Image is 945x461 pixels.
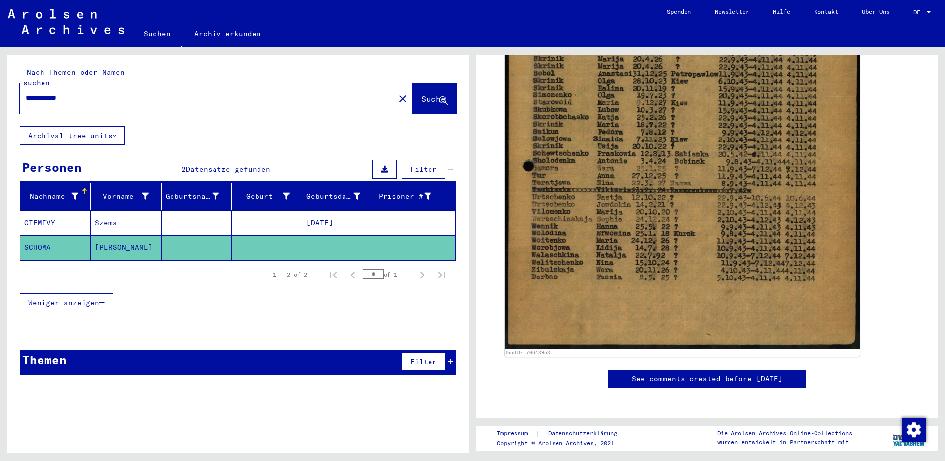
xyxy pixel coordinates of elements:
mat-header-cell: Geburtsdatum [302,183,373,210]
div: Vorname [95,191,149,202]
span: Filter [410,357,437,366]
div: of 1 [363,270,412,279]
div: Personen [22,158,82,176]
mat-cell: [PERSON_NAME] [91,235,162,260]
p: Copyright © Arolsen Archives, 2021 [497,439,629,448]
span: Suche [421,94,446,104]
div: Geburtsdatum [306,191,360,202]
button: First page [323,265,343,284]
button: Next page [412,265,432,284]
img: Arolsen_neg.svg [8,9,124,34]
div: Prisoner # [377,188,443,204]
div: Nachname [24,188,90,204]
span: 2 [181,165,186,174]
img: yv_logo.png [891,425,928,450]
div: Prisoner # [377,191,431,202]
button: Previous page [343,265,363,284]
a: Impressum [497,428,536,439]
span: Weniger anzeigen [28,298,99,307]
mat-label: Nach Themen oder Namen suchen [23,68,125,87]
mat-cell: Szema [91,211,162,235]
div: Geburtsname [166,188,232,204]
div: Geburtsname [166,191,219,202]
a: Archiv erkunden [182,22,273,46]
div: | [497,428,629,439]
mat-cell: CIEMIVY [20,211,91,235]
a: Suchen [132,22,182,47]
mat-cell: SCHOMA [20,235,91,260]
div: Themen [22,351,67,369]
mat-cell: [DATE] [302,211,373,235]
div: Vorname [95,188,161,204]
div: 1 – 2 of 2 [273,270,307,279]
span: DE [913,9,924,16]
mat-header-cell: Geburt‏ [232,183,302,210]
div: Geburt‏ [236,191,290,202]
mat-header-cell: Vorname [91,183,162,210]
button: Last page [432,265,452,284]
a: See comments created before [DATE] [632,374,783,384]
mat-header-cell: Geburtsname [162,183,232,210]
a: DocID: 70643953 [506,350,550,355]
mat-icon: close [397,93,409,105]
a: Datenschutzerklärung [540,428,629,439]
button: Clear [393,89,413,108]
img: Zustimmung ändern [902,418,926,442]
mat-header-cell: Prisoner # [373,183,455,210]
div: Nachname [24,191,78,202]
button: Weniger anzeigen [20,293,113,312]
button: Archival tree units [20,126,125,145]
span: Datensätze gefunden [186,165,270,174]
button: Suche [413,83,456,114]
button: Filter [402,352,445,371]
p: wurden entwickelt in Partnerschaft mit [717,438,852,447]
button: Filter [402,160,445,179]
span: Filter [410,165,437,174]
mat-header-cell: Nachname [20,183,91,210]
div: Geburtsdatum [306,188,373,204]
div: Zustimmung ändern [902,417,925,441]
p: Die Arolsen Archives Online-Collections [717,429,852,438]
div: Geburt‏ [236,188,302,204]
